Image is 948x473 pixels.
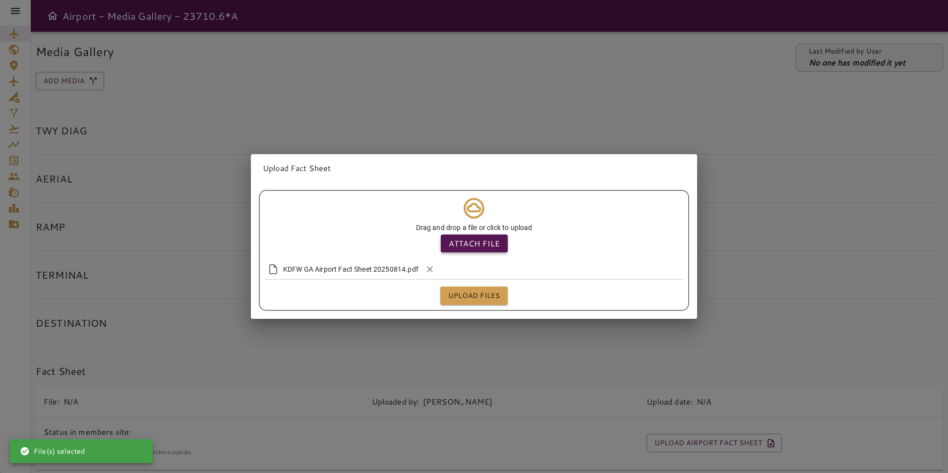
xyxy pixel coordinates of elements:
button: Attach file [441,235,508,252]
p: Upload Fact Sheet [263,162,685,174]
button: Upload files [440,287,508,305]
span: KDFW GA Airport Fact Sheet 20250814.pdf [283,264,418,274]
p: Drag and drop a file or click to upload [416,223,533,233]
p: Attach file [449,237,500,249]
div: File(s) selected [20,442,85,460]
